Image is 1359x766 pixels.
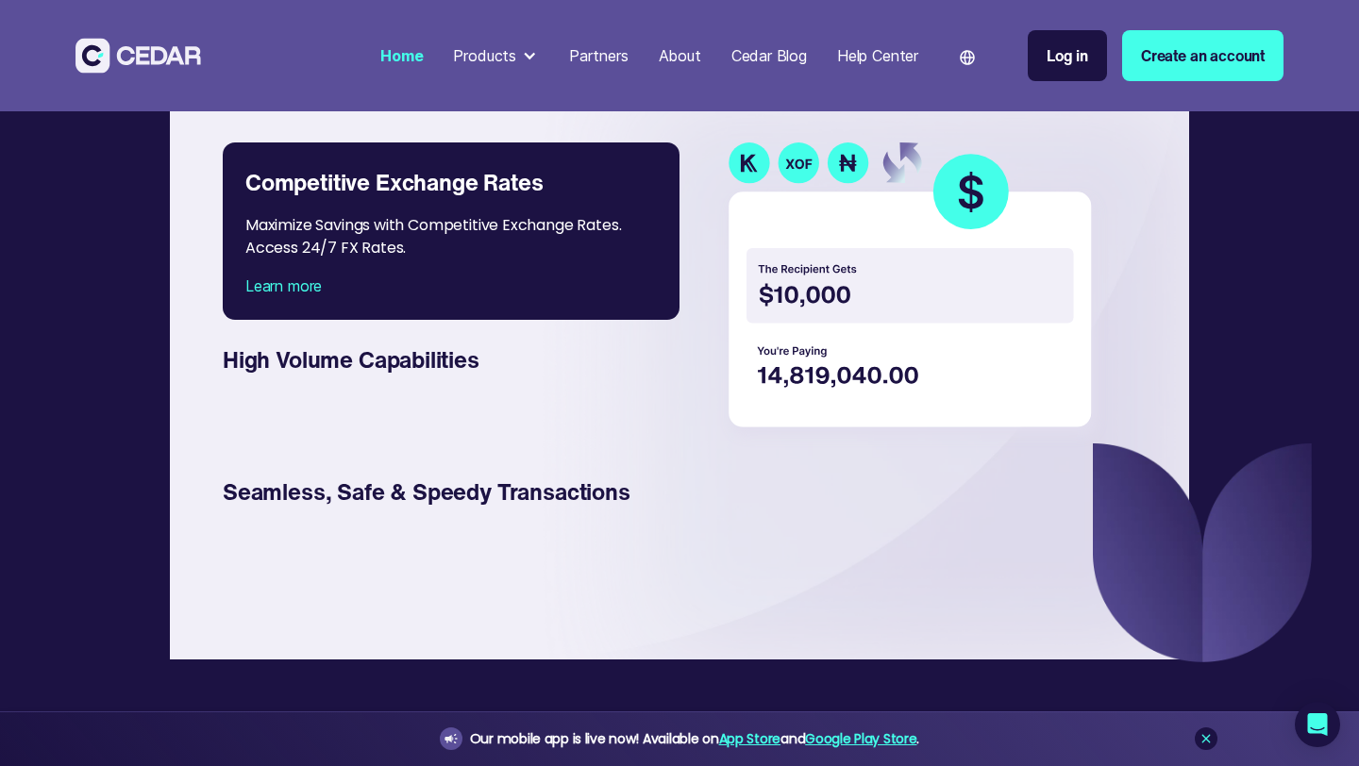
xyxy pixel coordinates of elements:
a: Google Play Store [805,729,916,748]
div: Products [445,37,546,75]
a: About [651,35,709,76]
div: Help Center [837,44,918,67]
div: About [659,44,701,67]
a: App Store [719,729,780,748]
div: Maximize Savings with Competitive Exchange Rates. Access 24/7 FX Rates. [245,199,657,275]
div: Partners [569,44,629,67]
a: Cedar Blog [724,35,814,76]
div: Log in [1047,44,1088,67]
a: Partners [562,35,636,76]
div: Our mobile app is live now! Available on and . [470,727,919,751]
div: Products [453,44,516,67]
div: Learn more [245,275,657,297]
a: Help Center [830,35,926,76]
a: Log in [1028,30,1107,81]
img: world icon [960,50,975,65]
img: currency transaction [719,142,1108,448]
div: Seamless, Safe & Speedy Transactions [223,475,657,508]
div: High Volume Capabilities [223,342,657,376]
img: announcement [444,731,459,746]
div: Cedar Blog [731,44,807,67]
div: Competitive Exchange Rates [245,165,657,199]
a: Home [373,35,430,76]
div: Open Intercom Messenger [1295,702,1340,747]
a: Create an account [1122,30,1283,81]
div: Home [380,44,423,67]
